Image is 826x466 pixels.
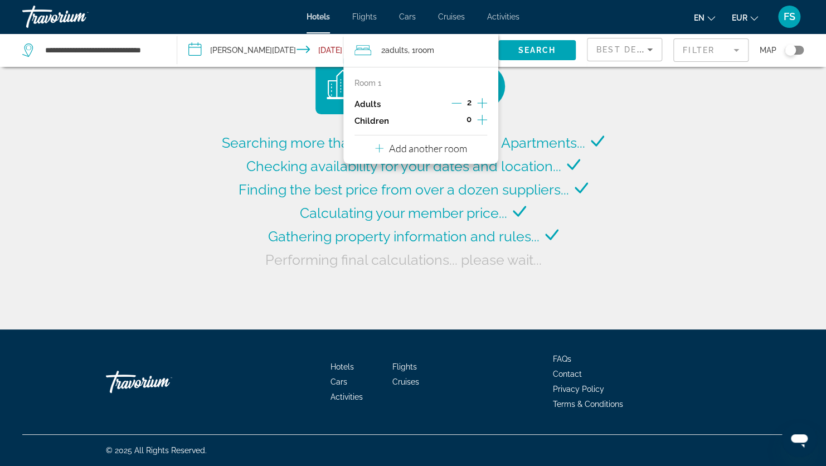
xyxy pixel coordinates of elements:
[467,115,472,124] span: 0
[268,228,540,245] span: Gathering property information and rules...
[776,45,804,55] button: Toggle map
[487,12,519,21] a: Activities
[694,13,704,22] span: en
[239,181,569,198] span: Finding the best price from over a dozen suppliers...
[451,114,461,128] button: Decrement children
[596,43,653,56] mat-select: Sort by
[177,33,343,67] button: Check-in date: Jan 24, 2026 Check-out date: Feb 7, 2026
[331,377,347,386] a: Cars
[760,42,776,58] span: Map
[498,40,576,60] button: Search
[518,46,556,55] span: Search
[331,362,354,371] a: Hotels
[354,100,381,109] p: Adults
[389,142,467,154] p: Add another room
[399,12,416,21] a: Cars
[732,13,747,22] span: EUR
[381,42,408,58] span: 2
[106,446,207,455] span: © 2025 All Rights Reserved.
[408,42,434,58] span: , 1
[477,96,487,113] button: Increment adults
[385,46,408,55] span: Adults
[732,9,758,26] button: Change currency
[246,158,561,174] span: Checking availability for your dates and location...
[784,11,795,22] span: FS
[438,12,465,21] a: Cruises
[392,377,419,386] a: Cruises
[22,2,134,31] a: Travorium
[307,12,330,21] a: Hotels
[354,116,389,126] p: Children
[354,79,381,88] p: Room 1
[451,98,461,111] button: Decrement adults
[775,5,804,28] button: User Menu
[392,362,417,371] a: Flights
[781,421,817,457] iframe: Bouton de lancement de la fenêtre de messagerie
[694,9,715,26] button: Change language
[343,33,498,67] button: Travelers: 2 adults, 0 children
[300,205,507,221] span: Calculating your member price...
[467,98,472,107] span: 2
[265,251,542,268] span: Performing final calculations... please wait...
[222,134,585,151] span: Searching more than 3,000,000 Hotels and Apartments...
[553,400,623,409] a: Terms & Conditions
[553,355,571,363] a: FAQs
[673,38,749,62] button: Filter
[331,392,363,401] a: Activities
[352,12,377,21] a: Flights
[415,46,434,55] span: Room
[553,370,582,378] a: Contact
[106,365,217,399] a: Travorium
[553,385,604,394] a: Privacy Policy
[477,113,487,129] button: Increment children
[596,45,654,54] span: Best Deals
[375,135,467,158] button: Add another room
